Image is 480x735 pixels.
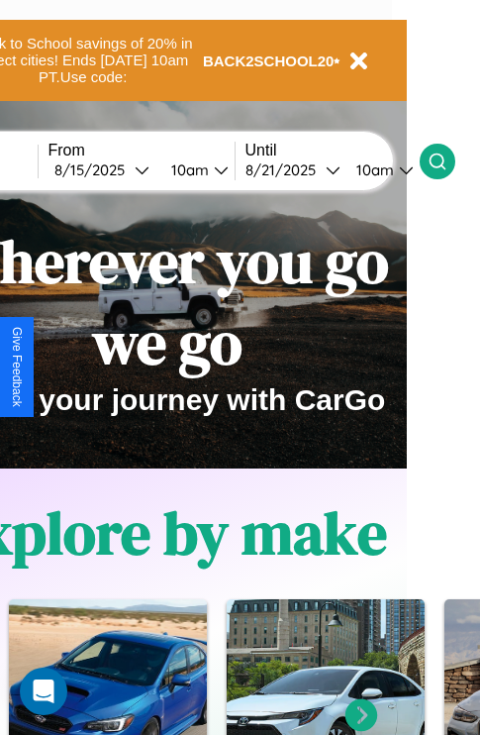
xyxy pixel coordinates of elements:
div: 10am [346,160,399,179]
div: 8 / 21 / 2025 [245,160,326,179]
div: 8 / 15 / 2025 [54,160,135,179]
label: From [48,142,235,159]
b: BACK2SCHOOL20 [203,52,335,69]
div: 10am [161,160,214,179]
button: 10am [340,159,420,180]
div: Open Intercom Messenger [20,668,67,715]
button: 10am [155,159,235,180]
button: 8/15/2025 [48,159,155,180]
div: Give Feedback [10,327,24,407]
label: Until [245,142,420,159]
